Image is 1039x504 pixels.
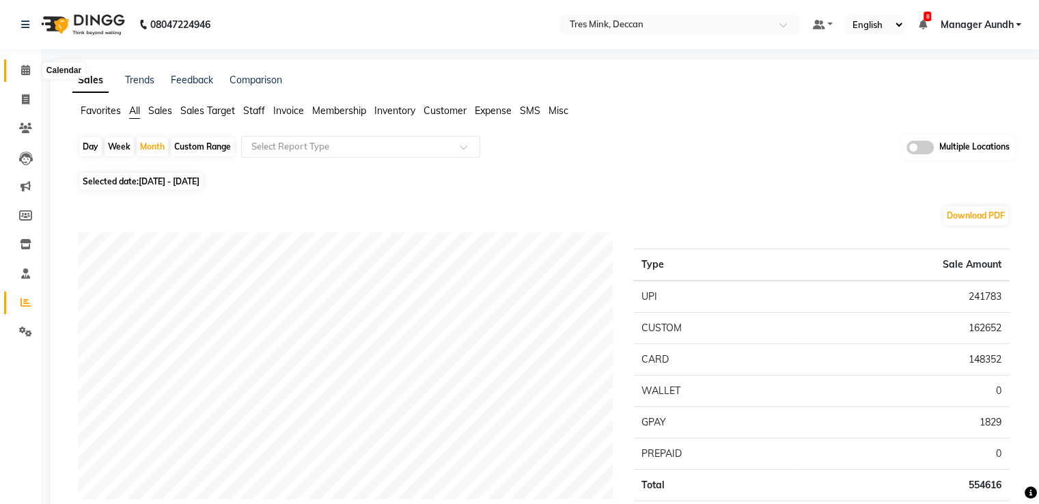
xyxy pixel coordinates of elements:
b: 08047224946 [150,5,210,44]
td: PREPAID [633,438,795,469]
td: 1829 [795,406,1010,438]
span: All [129,104,140,117]
td: 148352 [795,344,1010,375]
button: Download PDF [943,206,1008,225]
span: Sales Target [180,104,235,117]
span: Invoice [273,104,304,117]
div: Week [105,137,134,156]
span: Favorites [81,104,121,117]
span: Staff [243,104,265,117]
td: UPI [633,281,795,313]
a: Feedback [171,74,213,86]
td: 0 [795,438,1010,469]
span: Selected date: [79,173,203,190]
td: WALLET [633,375,795,406]
td: 554616 [795,469,1010,501]
th: Type [633,249,795,281]
span: Multiple Locations [939,141,1010,154]
td: 0 [795,375,1010,406]
img: logo [35,5,128,44]
span: Inventory [374,104,415,117]
div: Calendar [43,63,85,79]
td: CARD [633,344,795,375]
div: Day [79,137,102,156]
span: Manager Aundh [940,18,1013,32]
a: Trends [125,74,154,86]
div: Custom Range [171,137,234,156]
span: [DATE] - [DATE] [139,176,199,186]
span: Misc [549,104,568,117]
span: Sales [148,104,172,117]
span: Expense [475,104,512,117]
th: Sale Amount [795,249,1010,281]
span: Customer [424,104,467,117]
td: CUSTOM [633,312,795,344]
td: Total [633,469,795,501]
div: Month [137,137,168,156]
td: 241783 [795,281,1010,313]
span: Membership [312,104,366,117]
a: 8 [918,18,926,31]
span: SMS [520,104,540,117]
td: 162652 [795,312,1010,344]
span: 8 [924,12,931,21]
td: GPAY [633,406,795,438]
a: Comparison [230,74,282,86]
